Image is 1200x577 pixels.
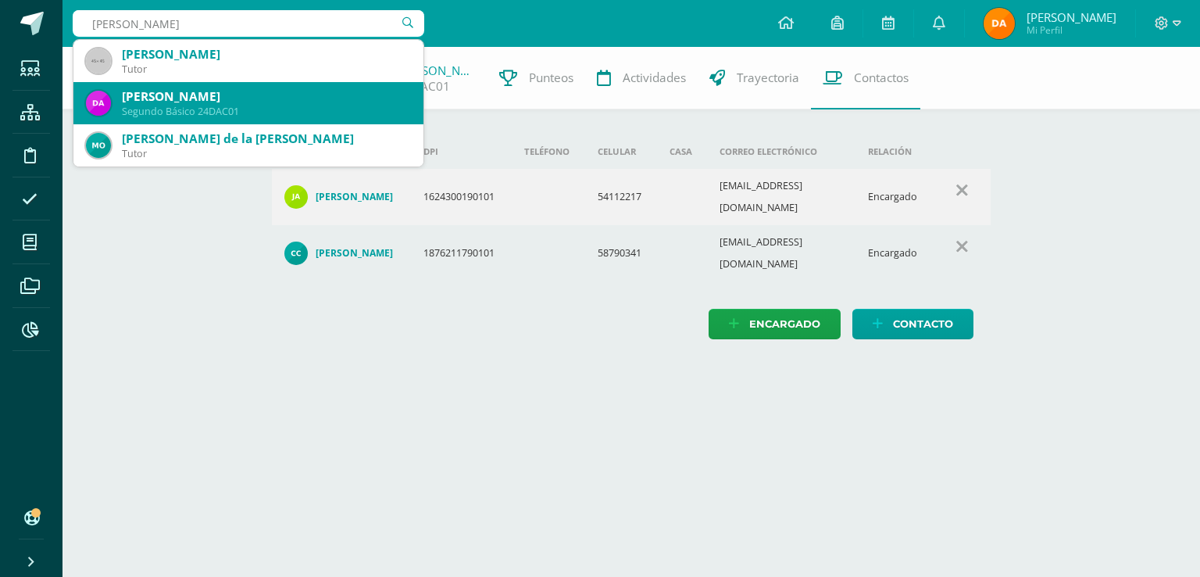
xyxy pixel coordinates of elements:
[284,185,399,209] a: [PERSON_NAME]
[852,309,973,339] a: Contacto
[585,47,698,109] a: Actividades
[709,309,841,339] a: Encargado
[749,310,820,339] span: Encargado
[657,134,707,169] th: Casa
[122,147,411,160] div: Tutor
[411,225,512,281] td: 1876211790101
[698,47,811,109] a: Trayectoria
[855,134,933,169] th: Relación
[122,63,411,76] div: Tutor
[73,10,424,37] input: Busca un usuario...
[512,134,585,169] th: Teléfono
[86,91,111,116] img: ac0dc0b4bb3b12c24156b976e117082a.png
[585,134,657,169] th: Celular
[855,225,933,281] td: Encargado
[585,169,657,225] td: 54112217
[737,70,799,86] span: Trayectoria
[284,185,308,209] img: 21727d6168a68e3eed1e33e9e0c08384.png
[707,225,855,281] td: [EMAIL_ADDRESS][DOMAIN_NAME]
[284,242,308,265] img: c09971e212221e8a255a56cfacb2e102.png
[623,70,686,86] span: Actividades
[316,247,393,260] h4: [PERSON_NAME]
[585,225,657,281] td: 58790341
[122,105,411,118] div: Segundo Básico 24DAC01
[122,88,411,105] div: [PERSON_NAME]
[855,169,933,225] td: Encargado
[411,134,512,169] th: DPI
[854,70,909,86] span: Contactos
[411,169,512,225] td: 1624300190101
[122,46,411,63] div: [PERSON_NAME]
[86,133,111,158] img: c906638c50ad616ccb773a2293a5cce9.png
[984,8,1015,39] img: 82a5943632aca8211823fb2e9800a6c1.png
[398,63,476,78] a: [PERSON_NAME]
[1027,23,1116,37] span: Mi Perfil
[529,70,573,86] span: Punteos
[1027,9,1116,25] span: [PERSON_NAME]
[284,242,399,265] a: [PERSON_NAME]
[487,47,585,109] a: Punteos
[893,310,953,339] span: Contacto
[122,131,411,147] div: [PERSON_NAME] de la [PERSON_NAME]
[316,191,393,203] h4: [PERSON_NAME]
[811,47,920,109] a: Contactos
[707,169,855,225] td: [EMAIL_ADDRESS][DOMAIN_NAME]
[86,48,111,73] img: 45x45
[707,134,855,169] th: Correo electrónico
